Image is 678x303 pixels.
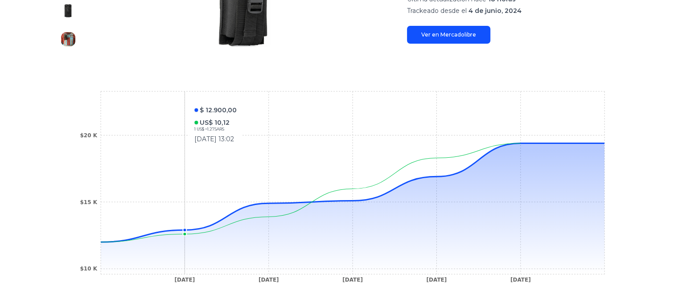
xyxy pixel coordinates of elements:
tspan: [DATE] [342,277,363,283]
tspan: [DATE] [426,277,447,283]
tspan: $15 K [80,199,97,205]
tspan: [DATE] [510,277,530,283]
img: Funda Pouch Tactico Porta Handy Ht Sistema Molle Rescue [61,32,75,46]
img: Funda Pouch Tactico Porta Handy Ht Sistema Molle Rescue [61,4,75,18]
tspan: $20 K [80,132,97,139]
tspan: [DATE] [258,277,279,283]
span: Trackeado desde el [407,7,467,15]
tspan: [DATE] [174,277,195,283]
a: Ver en Mercadolibre [407,26,490,44]
span: 4 de junio, 2024 [468,7,522,15]
tspan: $10 K [80,266,97,272]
